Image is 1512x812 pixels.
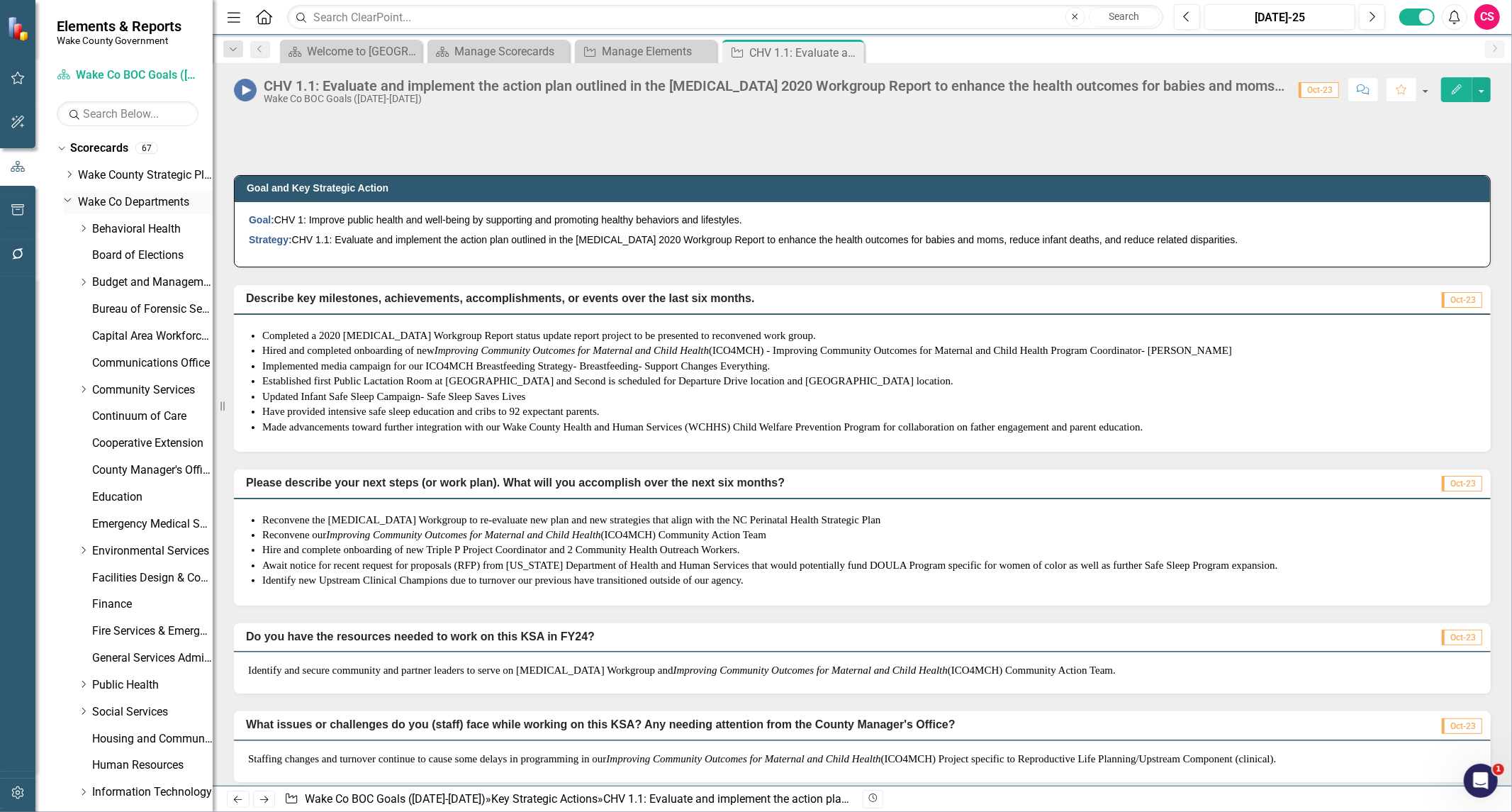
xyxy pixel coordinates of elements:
[234,79,257,101] img: Complete (integrated into operations)
[673,664,948,676] em: Improving Community Outcomes for Maternal and Child Health
[1299,82,1339,98] span: Oct-23
[578,43,713,60] a: Manage Elements
[262,513,1477,528] li: Reconvene the [MEDICAL_DATA] Workgroup to re-evaluate new plan and new strategies that align with...
[246,477,1394,489] h3: Please describe your next steps (or work plan). What will you accomplish over the next six months?
[326,529,600,540] em: Improving Community Outcomes for Maternal and Child Health
[249,214,742,226] span: CHV 1: Improve public health and well-being by supporting and promoting healthy behaviors and lif...
[262,374,1477,389] li: Established first Public Lactation Room at [GEOGRAPHIC_DATA] and Second is scheduled for Departur...
[92,435,213,452] a: Cooperative Extension
[248,663,1477,678] p: Identify and secure community and partner leaders to serve on [MEDICAL_DATA] Workgroup and (ICO4M...
[262,573,1477,588] li: Identify new Upstream Clinical Champions due to turnover our previous have transitioned outside o...
[1442,630,1482,645] span: Oct-23
[92,328,213,345] a: Capital Area Workforce Development
[70,140,128,157] a: Scorecards
[264,78,1284,94] div: CHV 1.1: Evaluate and implement the action plan outlined in the [MEDICAL_DATA] 2020 Workgroup Rep...
[247,183,1483,194] h3: Goal and Key Strategic Action
[92,462,213,479] a: County Manager's Office
[435,345,709,356] em: Improving Community Outcomes for Maternal and Child Health
[92,757,213,774] a: Human Resources
[92,221,213,238] a: Behavioral Health
[431,43,566,60] a: Manage Scorecards
[246,718,1415,731] h3: What issues or challenges do you (staff) face while working on this KSA? Any needing attention fr...
[454,43,566,60] div: Manage Scorecards
[92,408,213,425] a: Continuum of Care
[248,752,1477,767] p: Staffing changes and turnover continue to cause some delays in programming in our (ICO4MCH) Proje...
[1109,11,1139,22] span: Search
[606,753,880,764] em: Improving Community Outcomes for Maternal and Child Health
[264,94,1284,104] div: Wake Co BOC Goals ([DATE]-[DATE])
[287,5,1163,30] input: Search ClearPoint...
[7,16,32,40] img: ClearPoint Strategy
[262,404,1477,419] li: Have provided intensive safe sleep education and cribs to 92 expectant parents.
[92,355,213,372] a: Communications Office
[92,784,213,801] a: Information Technology
[57,101,198,126] input: Search Below...
[57,67,198,84] a: Wake Co BOC Goals ([DATE]-[DATE])
[1474,4,1500,30] button: CS
[92,543,213,560] a: Environmental Services
[92,382,213,399] a: Community Services
[92,248,213,264] a: Board of Elections
[292,234,1238,245] span: CHV 1.1: Evaluate and implement the action plan outlined in the [MEDICAL_DATA] 2020 Workgroup Rep...
[92,623,213,640] a: Fire Services & Emergency Management
[246,292,1389,305] h3: Describe key milestones, achievements, accomplishments, or events over the last six months.
[135,143,158,155] div: 67
[1204,4,1355,30] button: [DATE]-25
[92,677,213,694] a: Public Health
[262,359,1477,374] li: Implemented media campaign for our ICO4MCH Breastfeeding Strategy- Breastfeeding- Support Changes...
[262,420,1477,435] li: Made advancements toward further integration with our Wake County Health and Human Services (WCHH...
[602,43,713,60] div: Manage Elements
[92,516,213,533] a: Emergency Medical Services
[262,558,1477,573] li: Await notice for recent request for proposals (RFP) from [US_STATE] Department of Health and Huma...
[262,528,1477,543] li: Reconvene our (ICO4MCH) Community Action Team
[92,704,213,721] a: Social Services
[92,274,213,291] a: Budget and Management Services
[1209,9,1350,26] div: [DATE]-25
[92,570,213,586] a: Facilities Design & Construction
[305,792,486,806] a: Wake Co BOC Goals ([DATE]-[DATE])
[92,489,213,506] a: Education
[249,234,292,245] span: Strategy:
[262,543,1477,557] li: Hire and complete onboarding of new Triple P Project Coordinator and 2 Community Health Outreach ...
[262,389,1477,404] li: Updated Infant Safe Sleep Campaign- Safe Sleep Saves Lives
[92,301,213,318] a: Bureau of Forensic Services
[92,596,213,613] a: Finance
[57,35,181,46] small: Wake County Government
[307,43,418,60] div: Welcome to [GEOGRAPHIC_DATA]
[78,194,213,211] a: Wake Co Departments
[491,792,598,806] a: Key Strategic Actions
[1442,718,1482,734] span: Oct-23
[78,167,213,184] a: Wake County Strategic Plan
[92,650,213,667] a: General Services Administration
[1464,764,1498,798] iframe: Intercom live chat
[262,343,1477,358] li: Hired and completed onboarding of new (ICO4MCH) - Improving Community Outcomes for Maternal and C...
[249,214,274,226] span: Goal:
[1089,7,1160,27] button: Search
[246,630,1351,643] h3: Do you have the resources needed to work on this KSA in FY24?
[284,43,418,60] a: Welcome to [GEOGRAPHIC_DATA]
[1493,764,1504,775] span: 1
[92,731,213,747] a: Housing and Community Revitalization
[262,328,1477,343] li: Completed a 2020 [MEDICAL_DATA] Workgroup Report status update report project to be presented to ...
[749,44,861,62] div: CHV 1.1: Evaluate and implement the action plan outlined in the [MEDICAL_DATA] 2020 Workgroup Rep...
[1442,476,1482,491] span: Oct-23
[1442,292,1482,308] span: Oct-23
[57,18,181,35] span: Elements & Reports
[284,791,851,808] div: » »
